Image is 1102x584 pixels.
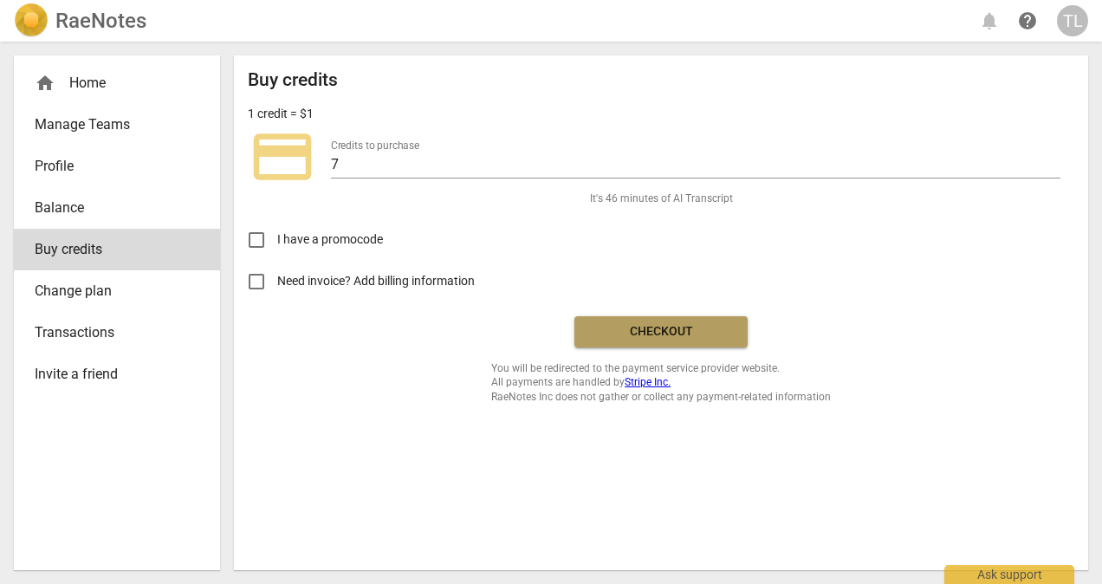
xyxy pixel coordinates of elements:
div: Home [35,73,185,94]
span: Checkout [588,323,734,341]
a: Manage Teams [14,104,220,146]
img: Logo [14,3,49,38]
span: You will be redirected to the payment service provider website. All payments are handled by RaeNo... [491,361,831,405]
span: home [35,73,55,94]
a: Change plan [14,270,220,312]
h2: Buy credits [248,69,338,91]
a: Invite a friend [14,354,220,395]
span: Profile [35,156,185,177]
button: TL [1057,5,1088,36]
div: Ask support [944,565,1074,584]
a: Profile [14,146,220,187]
span: Buy credits [35,239,185,260]
a: Stripe Inc. [625,376,671,388]
a: LogoRaeNotes [14,3,146,38]
a: Help [1012,5,1043,36]
span: I have a promocode [277,230,383,249]
span: It's 46 minutes of AI Transcript [590,191,733,206]
span: Need invoice? Add billing information [277,272,477,290]
span: Manage Teams [35,114,185,135]
span: help [1017,10,1038,31]
a: Balance [14,187,220,229]
span: Balance [35,198,185,218]
h2: RaeNotes [55,9,146,33]
p: 1 credit = $1 [248,105,314,123]
button: Checkout [574,316,748,347]
div: Home [14,62,220,104]
span: credit_card [248,122,317,191]
span: Invite a friend [35,364,185,385]
a: Buy credits [14,229,220,270]
span: Change plan [35,281,185,302]
span: Transactions [35,322,185,343]
label: Credits to purchase [331,140,419,151]
a: Transactions [14,312,220,354]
